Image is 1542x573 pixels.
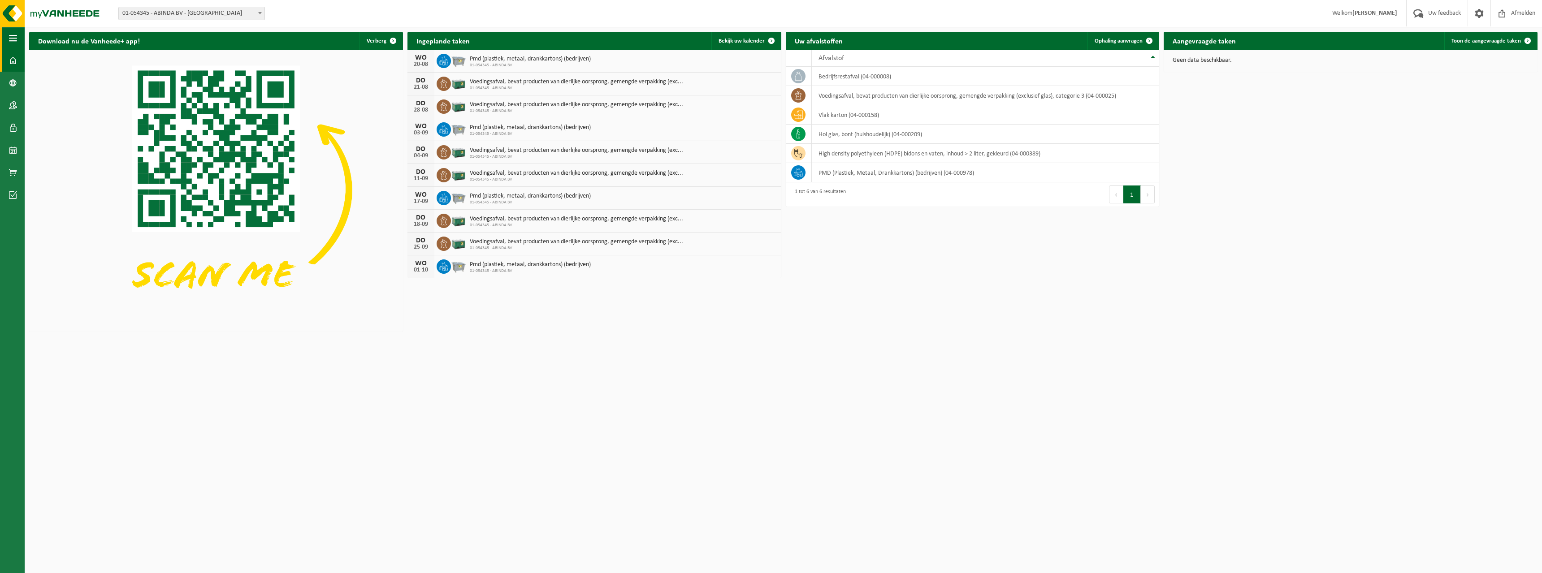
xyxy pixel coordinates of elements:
[470,101,683,108] span: Voedingsafval, bevat producten van dierlijke oorsprong, gemengde verpakking (exc...
[412,153,430,159] div: 04-09
[1451,38,1521,44] span: Toon de aangevraagde taken
[470,215,683,223] span: Voedingsafval, bevat producten van dierlijke oorsprong, gemengde verpakking (exc...
[470,193,591,200] span: Pmd (plastiek, metaal, drankkartons) (bedrijven)
[451,258,466,273] img: WB-2500-GAL-GY-01
[407,32,479,49] h2: Ingeplande taken
[812,163,1159,182] td: PMD (Plastiek, Metaal, Drankkartons) (bedrijven) (04-000978)
[470,86,683,91] span: 01-054345 - ABINDA BV
[711,32,780,50] a: Bekijk uw kalender
[412,267,430,273] div: 01-10
[412,214,430,221] div: DO
[412,54,430,61] div: WO
[412,130,430,136] div: 03-09
[470,246,683,251] span: 01-054345 - ABINDA BV
[451,75,466,90] img: PB-LB-0680-HPE-GN-01
[1141,185,1155,203] button: Next
[812,125,1159,144] td: hol glas, bont (huishoudelijk) (04-000209)
[451,98,466,113] img: PB-LB-0680-HPE-GN-01
[412,123,430,130] div: WO
[470,177,683,182] span: 01-054345 - ABINDA BV
[1444,32,1537,50] a: Toon de aangevraagde taken
[412,84,430,90] div: 21-08
[470,200,591,205] span: 01-054345 - ABINDA BV
[1095,38,1143,44] span: Ophaling aanvragen
[451,52,466,68] img: WB-2500-GAL-GY-01
[470,63,591,68] span: 01-054345 - ABINDA BV
[29,32,149,49] h2: Download nu de Vanheede+ app!
[412,221,430,228] div: 18-09
[470,108,683,114] span: 01-054345 - ABINDA BV
[470,124,591,131] span: Pmd (plastiek, metaal, drankkartons) (bedrijven)
[790,185,846,204] div: 1 tot 6 van 6 resultaten
[719,38,765,44] span: Bekijk uw kalender
[412,260,430,267] div: WO
[451,235,466,250] img: PB-LB-0680-HPE-GN-01
[470,238,683,246] span: Voedingsafval, bevat producten van dierlijke oorsprong, gemengde verpakking (exc...
[470,170,683,177] span: Voedingsafval, bevat producten van dierlijke oorsprong, gemengde verpakking (exc...
[412,198,430,205] div: 17-09
[812,67,1159,86] td: bedrijfsrestafval (04-000008)
[451,190,466,205] img: WB-2500-GAL-GY-01
[412,168,430,176] div: DO
[412,237,430,244] div: DO
[360,32,402,50] button: Verberg
[451,144,466,159] img: PB-LB-0680-HPE-GN-01
[1164,32,1245,49] h2: Aangevraagde taken
[367,38,386,44] span: Verberg
[470,268,591,274] span: 01-054345 - ABINDA BV
[819,55,844,62] span: Afvalstof
[412,244,430,250] div: 25-09
[470,147,683,154] span: Voedingsafval, bevat producten van dierlijke oorsprong, gemengde verpakking (exc...
[812,144,1159,163] td: high density polyethyleen (HDPE) bidons en vaten, inhoud > 2 liter, gekleurd (04-000389)
[470,261,591,268] span: Pmd (plastiek, metaal, drankkartons) (bedrijven)
[1173,57,1529,64] p: Geen data beschikbaar.
[451,121,466,136] img: WB-2500-GAL-GY-01
[470,223,683,228] span: 01-054345 - ABINDA BV
[412,77,430,84] div: DO
[412,146,430,153] div: DO
[470,78,683,86] span: Voedingsafval, bevat producten van dierlijke oorsprong, gemengde verpakking (exc...
[1109,185,1123,203] button: Previous
[29,50,403,330] img: Download de VHEPlus App
[812,105,1159,125] td: vlak karton (04-000158)
[786,32,852,49] h2: Uw afvalstoffen
[451,167,466,182] img: PB-LB-0680-HPE-GN-01
[412,61,430,68] div: 20-08
[118,7,265,20] span: 01-054345 - ABINDA BV - RUDDERVOORDE
[812,86,1159,105] td: voedingsafval, bevat producten van dierlijke oorsprong, gemengde verpakking (exclusief glas), cat...
[412,107,430,113] div: 28-08
[470,154,683,159] span: 01-054345 - ABINDA BV
[470,131,591,137] span: 01-054345 - ABINDA BV
[470,56,591,63] span: Pmd (plastiek, metaal, drankkartons) (bedrijven)
[451,212,466,228] img: PB-LB-0680-HPE-GN-01
[412,191,430,198] div: WO
[119,7,264,20] span: 01-054345 - ABINDA BV - RUDDERVOORDE
[1087,32,1158,50] a: Ophaling aanvragen
[1123,185,1141,203] button: 1
[1352,10,1397,17] strong: [PERSON_NAME]
[412,100,430,107] div: DO
[412,176,430,182] div: 11-09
